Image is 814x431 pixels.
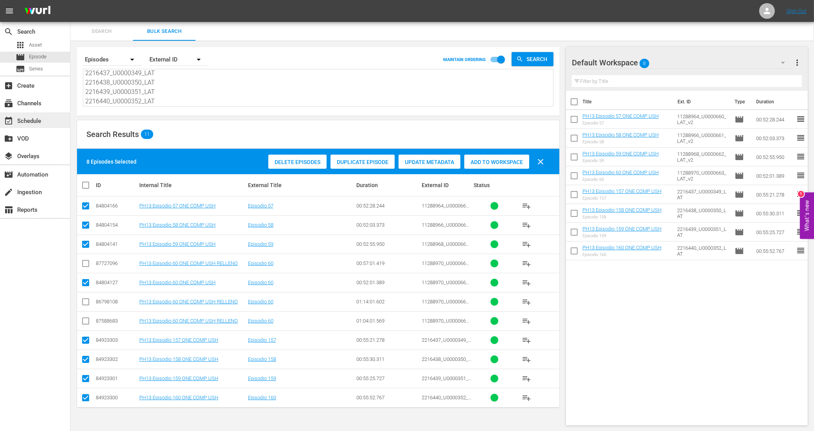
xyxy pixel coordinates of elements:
[582,245,661,251] a: PH13 Episodio 160 ONE COMP USH
[356,375,419,381] div: 00:55:25.727
[674,148,731,166] td: 11288968_U0000662_LAT_v2
[4,81,13,90] span: Create
[96,182,137,188] div: ID
[582,113,659,119] a: PH13 Episodio 57 ONE COMP USH
[674,166,731,185] td: 11288970_U0000663_LAT_v2
[517,388,536,407] button: playlist_add
[29,65,43,73] span: Series
[522,259,531,268] span: playlist_add
[582,91,673,113] th: Title
[582,215,661,220] div: Episodio 158
[149,49,208,70] div: External ID
[517,312,536,330] button: playlist_add
[753,223,796,242] td: 00:55:25.727
[582,233,661,238] div: Episodio 159
[753,204,796,223] td: 00:55:30.311
[735,115,744,124] span: Episode
[796,227,805,236] span: reorder
[582,188,661,194] a: PH13 Episodio 157 ONE COMP USH
[19,2,56,20] img: ans4CAIJ8jUAAAAAAAAAAAAAAAAAAAAAAAAgQb4GAAAAAAAAAAAAAAAAAAAAAAAAJMjXAAAAAAAAAAAAAAAAAAAAAAAAgAT5G...
[796,208,805,218] span: reorder
[517,197,536,215] button: playlist_add
[4,134,13,143] span: VOD
[399,155,460,169] button: Update Metadata
[582,132,659,138] a: PH13 Episodio 58 ONE COMP USH
[753,148,796,166] td: 00:52:55.950
[674,204,731,223] td: 2216438_U0000350_LAT
[16,40,25,50] span: Asset
[735,133,744,143] span: Episode
[422,182,471,188] div: External ID
[751,91,798,113] th: Duration
[331,159,395,165] span: Duplicate Episode
[582,139,659,144] div: Episodio 58
[582,196,661,201] div: Episodio 157
[139,260,238,266] a: PH13 Episodio 60 ONE COMP USH RELLENO
[792,58,802,67] span: more_vert
[422,318,471,330] span: 11288970_U0000663_LAT_v2
[792,53,802,72] button: more_vert
[786,8,807,14] a: Sign Out
[139,280,216,285] a: PH13 Episodio 60 ONE COMP USH
[4,151,13,161] span: Overlays
[517,254,536,273] button: playlist_add
[248,260,273,266] a: Episodio 60
[422,280,471,291] span: 11288970_U0000663_LAT_v2
[96,337,137,343] div: 84923303
[422,241,471,253] span: 11288968_U0000662_LAT_v2
[356,356,419,362] div: 00:55:30.311
[96,203,137,209] div: 84804166
[422,337,471,349] span: 2216437_U0000349_LAT
[517,331,536,350] button: playlist_add
[139,299,238,305] a: PH13 Episodio 60 ONE COMP USH RELLENO
[674,242,731,260] td: 2216440_U0000352_LAT
[640,55,649,72] span: 8
[96,395,137,400] div: 84923300
[735,209,744,218] span: Episode
[674,185,731,204] td: 2216437_U0000349_LAT
[96,318,137,324] div: 87588683
[582,151,659,157] a: PH13 Episodio 59 ONE COMP USH
[356,318,419,324] div: 01:04:01.569
[422,375,471,387] span: 2216439_U0000351_LAT
[356,222,419,228] div: 00:52:03.373
[422,222,471,234] span: 11288966_U0000661_LAT_v2
[356,241,419,247] div: 00:52:55.950
[796,152,805,161] span: reorder
[331,155,395,169] button: Duplicate Episode
[582,252,661,257] div: Episodio 160
[753,166,796,185] td: 00:52:01.389
[5,6,14,16] span: menu
[356,260,419,266] div: 00:57:01.419
[753,110,796,129] td: 00:52:28.244
[139,182,246,188] div: Internal Title
[96,375,137,381] div: 84923301
[4,116,13,126] span: Schedule
[4,205,13,215] span: Reports
[248,375,276,381] a: Episodio 159
[248,280,273,285] a: Episodio 60
[735,246,744,256] span: Episode
[248,182,354,188] div: External Title
[730,91,751,113] th: Type
[422,299,471,310] span: 11288970_U0000663_LAT_v2
[474,182,515,188] div: Status
[517,369,536,388] button: playlist_add
[517,216,536,234] button: playlist_add
[399,159,460,165] span: Update Metadata
[753,185,796,204] td: 00:55:21.278
[522,220,531,230] span: playlist_add
[536,157,545,166] span: clear
[522,316,531,326] span: playlist_add
[582,177,659,182] div: Episodio 60
[464,155,529,169] button: Add to Workspace
[522,393,531,402] span: playlist_add
[735,171,744,180] span: Episode
[268,159,327,165] span: Delete Episodes
[139,222,216,228] a: PH13 Episodio 58 ONE COMP USH
[139,337,218,343] a: PH13 Episodio 157 ONE COMP USH
[522,297,531,307] span: playlist_add
[96,222,137,228] div: 84804154
[522,240,531,249] span: playlist_add
[86,158,137,166] div: 8 Episodes Selected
